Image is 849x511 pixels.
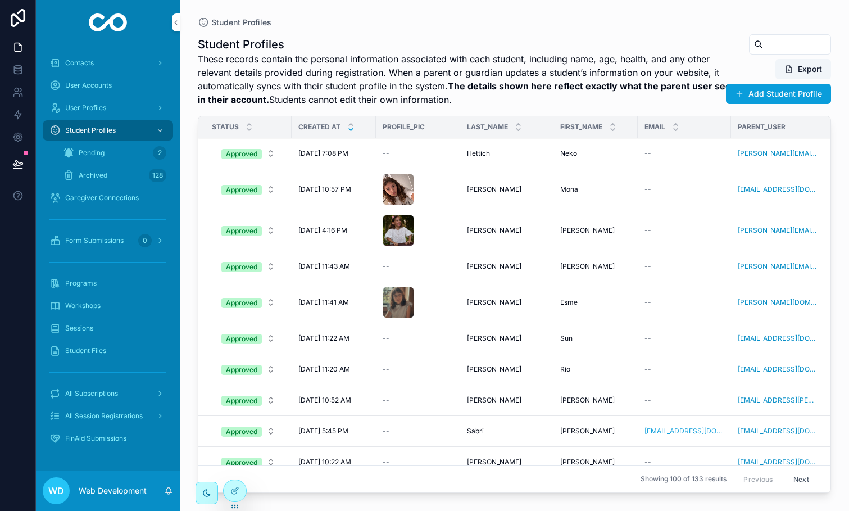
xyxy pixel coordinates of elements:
div: Approved [226,185,257,195]
button: Export [775,59,831,79]
div: 128 [149,169,166,182]
a: [DATE] 5:45 PM [298,427,369,436]
a: [EMAIL_ADDRESS][DOMAIN_NAME] [644,427,724,436]
span: [PERSON_NAME] [560,427,615,436]
span: -- [383,427,389,436]
span: -- [644,334,651,343]
a: [PERSON_NAME][DOMAIN_NAME][EMAIL_ADDRESS][PERSON_NAME][DOMAIN_NAME] [738,298,818,307]
a: Sabri [467,427,547,436]
span: Pending [79,148,105,157]
span: -- [383,262,389,271]
a: [PERSON_NAME][EMAIL_ADDRESS][DOMAIN_NAME] [738,149,818,158]
span: Student Profiles [65,126,116,135]
a: [PERSON_NAME] [560,427,631,436]
span: These records contain the personal information associated with each student, including name, age,... [198,52,740,106]
span: [DATE] 7:08 PM [298,149,348,158]
span: Neko [560,149,577,158]
span: -- [644,365,651,374]
span: [PERSON_NAME] [560,226,615,235]
span: Mona [560,185,578,194]
span: [PERSON_NAME] [467,396,521,405]
a: [EMAIL_ADDRESS][DOMAIN_NAME] [738,458,818,467]
span: -- [383,334,389,343]
a: [DATE] 11:41 AM [298,298,369,307]
div: 2 [153,146,166,160]
span: Workshops [65,301,101,310]
a: -- [383,334,453,343]
strong: The details shown here reflect exactly what the parent user sees in their account. [198,80,736,105]
a: Select Button [212,143,285,164]
div: Approved [226,334,257,344]
a: [DATE] 7:08 PM [298,149,369,158]
a: [EMAIL_ADDRESS][DOMAIN_NAME] [738,334,818,343]
span: Programs [65,279,97,288]
a: [EMAIL_ADDRESS][DOMAIN_NAME] [738,185,818,194]
span: Rio [560,365,570,374]
button: Select Button [212,452,284,472]
a: Contacts [43,53,173,73]
span: -- [644,298,651,307]
span: [DATE] 11:41 AM [298,298,349,307]
a: [PERSON_NAME][EMAIL_ADDRESS][DOMAIN_NAME] [738,226,818,235]
span: Status [212,123,239,132]
a: FinAid Submissions [43,428,173,449]
a: [PERSON_NAME] [467,396,547,405]
span: Archived [79,171,107,180]
span: FinAid Submissions [65,434,126,443]
a: [PERSON_NAME] [467,262,547,271]
span: WD [48,484,64,498]
div: Approved [226,226,257,236]
a: [DATE] 10:52 AM [298,396,369,405]
span: Caregiver Connections [65,193,139,202]
a: -- [383,427,453,436]
button: Select Button [212,220,284,241]
span: [DATE] 10:22 AM [298,458,351,467]
button: Add Student Profile [726,84,831,104]
h1: Student Profiles [198,37,740,52]
a: -- [383,396,453,405]
a: Neko [560,149,631,158]
a: -- [383,458,453,467]
span: Last_name [467,123,508,132]
a: [PERSON_NAME] [467,298,547,307]
a: Caregiver Connections [43,188,173,208]
a: All Subscriptions [43,383,173,404]
a: [EMAIL_ADDRESS][DOMAIN_NAME] [738,427,818,436]
span: -- [383,365,389,374]
span: User Accounts [65,81,112,90]
a: [PERSON_NAME] [560,458,631,467]
a: [DATE] 11:20 AM [298,365,369,374]
a: [PERSON_NAME] [467,458,547,467]
span: -- [383,396,389,405]
a: Student Profiles [198,17,271,28]
a: -- [644,334,724,343]
span: -- [644,262,651,271]
span: All Session Registrations [65,411,143,420]
span: [DATE] 10:57 PM [298,185,351,194]
a: -- [383,365,453,374]
span: [PERSON_NAME] [467,458,521,467]
a: Archived128 [56,165,173,186]
a: [PERSON_NAME] [560,226,631,235]
a: -- [644,149,724,158]
span: [PERSON_NAME] [467,262,521,271]
p: Web Development [79,485,147,496]
span: -- [644,226,651,235]
span: Sun [560,334,573,343]
button: Select Button [212,421,284,441]
a: [DATE] 10:57 PM [298,185,369,194]
a: Sun [560,334,631,343]
a: User Profiles [43,98,173,118]
div: Approved [226,298,257,308]
span: [PERSON_NAME] [467,365,521,374]
span: -- [383,149,389,158]
a: [DATE] 4:16 PM [298,226,369,235]
a: Select Button [212,220,285,241]
a: [DATE] 11:22 AM [298,334,369,343]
